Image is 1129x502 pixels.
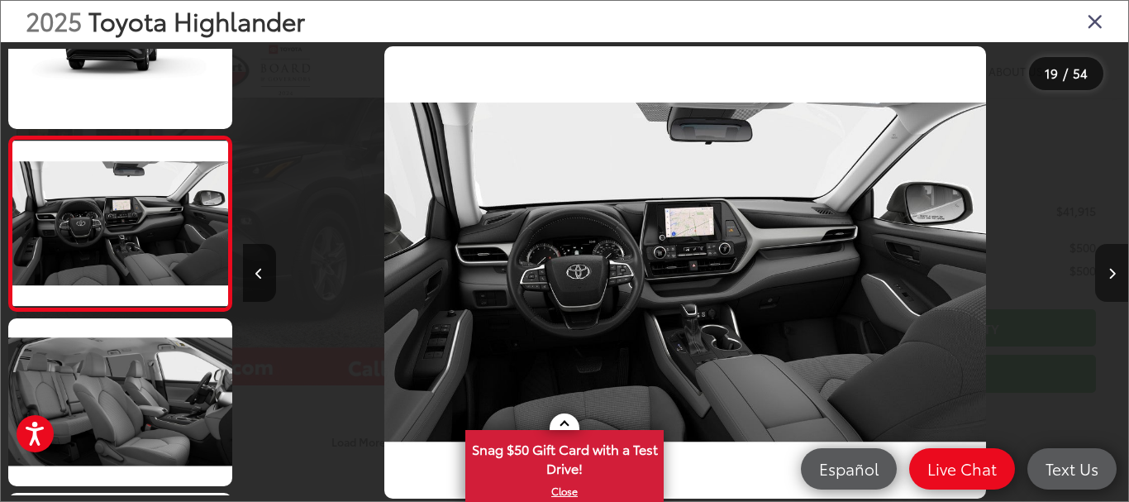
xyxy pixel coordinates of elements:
a: Español [801,448,897,490]
i: Close gallery [1087,10,1103,31]
span: Español [811,458,887,479]
img: 2025 Toyota Highlander LE [384,46,986,498]
div: 2025 Toyota Highlander LE 18 [242,46,1127,498]
button: Next image [1095,244,1128,302]
a: Live Chat [909,448,1015,490]
a: Text Us [1027,448,1117,490]
span: Snag $50 Gift Card with a Test Drive! [467,432,662,482]
img: 2025 Toyota Highlander LE [10,141,230,306]
span: / [1061,68,1069,79]
span: 54 [1073,64,1088,82]
span: Live Chat [919,458,1005,479]
span: Toyota Highlander [88,2,305,38]
span: 19 [1045,64,1058,82]
span: Text Us [1037,458,1107,479]
span: 2025 [26,2,82,38]
img: 2025 Toyota Highlander LE [6,317,234,488]
button: Previous image [243,244,276,302]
